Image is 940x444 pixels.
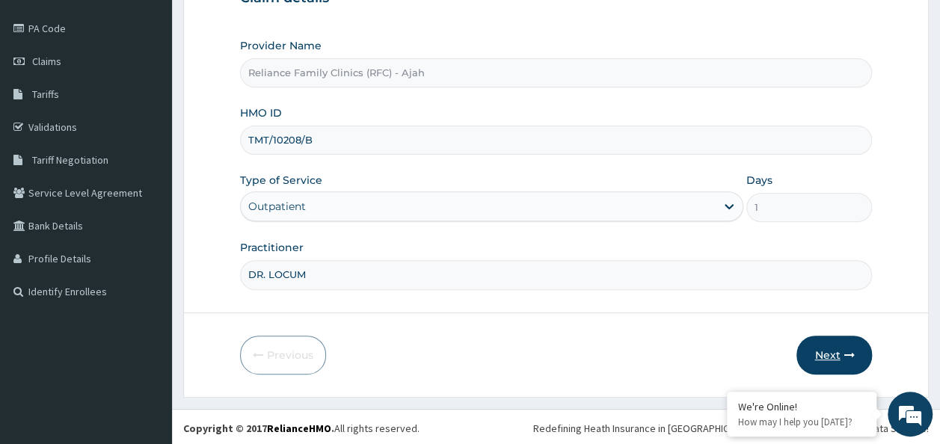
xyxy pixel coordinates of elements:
span: Tariffs [32,87,59,101]
a: RelianceHMO [267,422,331,435]
img: d_794563401_company_1708531726252_794563401 [28,75,61,112]
strong: Copyright © 2017 . [183,422,334,435]
input: Enter HMO ID [240,126,873,155]
button: Next [796,336,872,374]
div: We're Online! [738,400,865,413]
div: Minimize live chat window [245,7,281,43]
div: Redefining Heath Insurance in [GEOGRAPHIC_DATA] using Telemedicine and Data Science! [533,421,929,436]
label: HMO ID [240,105,282,120]
p: How may I help you today? [738,416,865,428]
textarea: Type your message and hit 'Enter' [7,290,285,342]
label: Provider Name [240,38,322,53]
button: Previous [240,336,326,374]
span: Claims [32,55,61,68]
div: Outpatient [248,199,306,214]
label: Practitioner [240,240,304,255]
label: Days [746,173,772,188]
label: Type of Service [240,173,322,188]
div: Chat with us now [78,84,251,103]
span: Tariff Negotiation [32,153,108,167]
input: Enter Name [240,260,873,289]
span: We're online! [87,129,206,280]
